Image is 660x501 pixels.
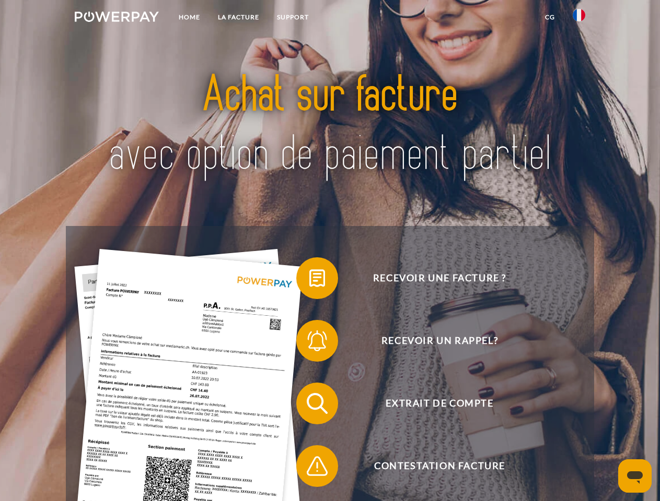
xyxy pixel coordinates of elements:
span: Recevoir une facture ? [311,257,568,299]
img: qb_search.svg [304,390,330,416]
span: Contestation Facture [311,445,568,487]
img: qb_warning.svg [304,453,330,479]
img: qb_bill.svg [304,265,330,291]
img: logo-powerpay-white.svg [75,11,159,22]
button: Contestation Facture [296,445,568,487]
span: Extrait de compte [311,383,568,424]
iframe: Bouton de lancement de la fenêtre de messagerie [618,459,652,493]
a: Support [268,8,318,27]
button: Extrait de compte [296,383,568,424]
button: Recevoir un rappel? [296,320,568,362]
img: qb_bell.svg [304,328,330,354]
img: fr [573,9,585,21]
a: Home [170,8,209,27]
button: Recevoir une facture ? [296,257,568,299]
a: LA FACTURE [209,8,268,27]
a: CG [536,8,564,27]
span: Recevoir un rappel? [311,320,568,362]
img: title-powerpay_fr.svg [100,50,560,200]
